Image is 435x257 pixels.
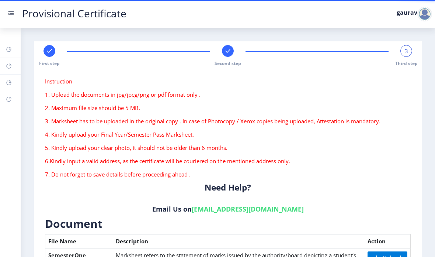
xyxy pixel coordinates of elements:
span: Second step [215,60,241,66]
h3: Document [45,216,411,231]
p: 4. Kindly upload your Final Year/Semester Pass Marksheet. [45,131,411,138]
h6: Email Us on [45,205,411,213]
p: 3. Marksheet has to be uploaded in the original copy . In case of Photocopy / Xerox copies being ... [45,117,411,125]
span: Third step [395,60,418,66]
span: First step [39,60,60,66]
p: 7. Do not forget to save details before proceeding ahead . [45,171,411,178]
a: [EMAIL_ADDRESS][DOMAIN_NAME] [192,205,304,213]
a: Provisional Certificate [15,10,134,17]
p: 6.Kindly input a valid address, as the certificate will be couriered on the mentioned address only. [45,157,411,165]
p: 1. Upload the documents in jpg/jpeg/png or pdf format only . [45,91,411,98]
p: 5. Kindly upload your clear photo, it should not be older than 6 months. [45,144,411,151]
label: gaurav [397,10,417,16]
span: 3 [405,47,408,55]
b: Need Help? [205,182,251,193]
th: File Name [45,234,113,249]
span: Instruction [45,78,72,85]
p: 2. Maximum file size should be 5 MB. [45,104,411,112]
th: Description [113,234,365,249]
th: Action [365,234,411,249]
